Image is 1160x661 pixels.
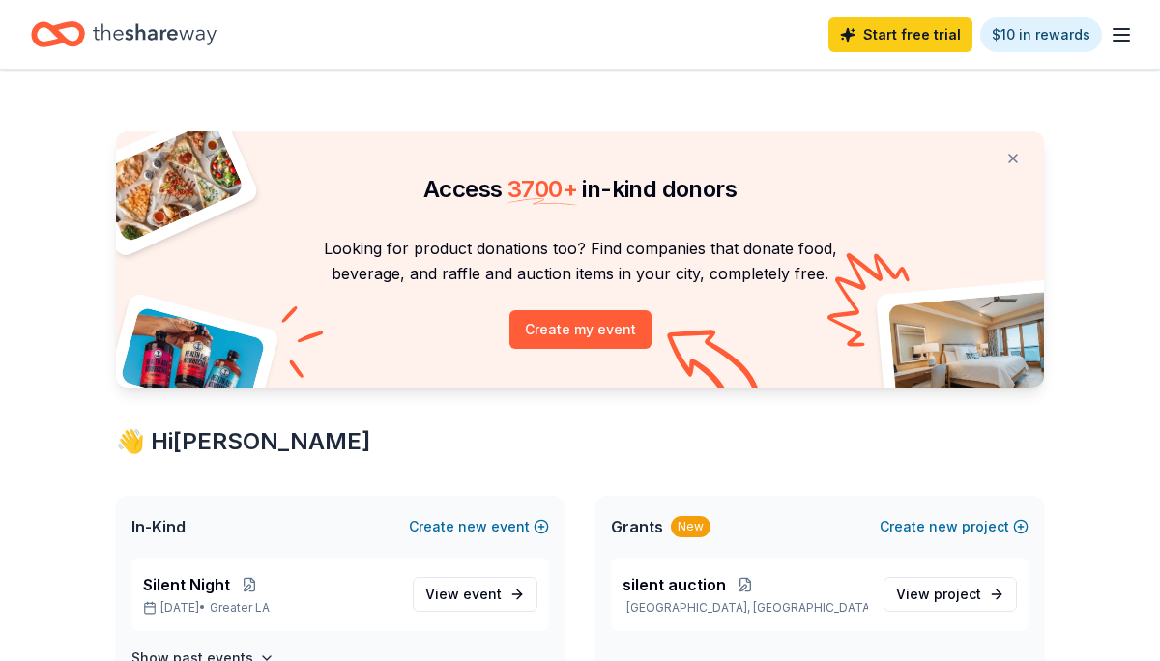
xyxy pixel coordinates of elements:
[143,600,397,616] p: [DATE] •
[210,600,270,616] span: Greater LA
[671,516,710,537] div: New
[896,583,981,606] span: View
[413,577,537,612] a: View event
[880,515,1029,538] button: Createnewproject
[623,600,868,616] p: [GEOGRAPHIC_DATA], [GEOGRAPHIC_DATA]
[463,586,502,602] span: event
[934,586,981,602] span: project
[425,583,502,606] span: View
[509,310,652,349] button: Create my event
[667,330,764,402] img: Curvy arrow
[884,577,1017,612] a: View project
[507,175,577,203] span: 3700 +
[423,175,737,203] span: Access in-kind donors
[623,573,726,596] span: silent auction
[980,17,1102,52] a: $10 in rewards
[116,426,1044,457] div: 👋 Hi [PERSON_NAME]
[143,573,230,596] span: Silent Night
[611,515,663,538] span: Grants
[458,515,487,538] span: new
[131,515,186,538] span: In-Kind
[828,17,972,52] a: Start free trial
[31,12,217,57] a: Home
[95,120,246,244] img: Pizza
[929,515,958,538] span: new
[409,515,549,538] button: Createnewevent
[139,236,1021,287] p: Looking for product donations too? Find companies that donate food, beverage, and raffle and auct...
